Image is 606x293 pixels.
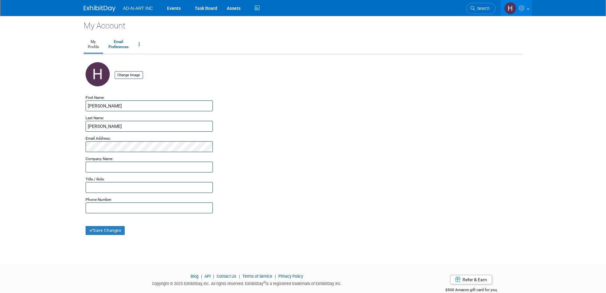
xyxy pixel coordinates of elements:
div: Copyright © 2025 ExhibitDay, Inc. All rights reserved. ExhibitDay is a registered trademark of Ex... [84,279,411,287]
div: My Account [84,16,523,31]
a: Terms of Service [242,274,272,279]
img: Hershel Brod [504,2,516,14]
span: AD-N-ART INC [123,6,153,11]
span: | [237,274,241,279]
a: API [205,274,211,279]
span: | [212,274,216,279]
img: ExhibitDay [84,5,115,12]
span: | [199,274,204,279]
img: H.jpg [86,62,110,86]
a: Refer & Earn [450,275,492,284]
small: Last Name: [86,116,104,120]
button: Save Changes [86,226,125,235]
span: | [273,274,277,279]
sup: ® [263,281,266,284]
a: Contact Us [217,274,236,279]
a: MyProfile [84,37,103,53]
a: EmailPreferences [104,37,133,53]
small: Email Address: [86,136,111,141]
a: Search [466,3,496,14]
span: Search [475,6,490,11]
a: Privacy Policy [278,274,303,279]
small: First Name: [86,95,105,100]
a: Blog [191,274,199,279]
small: Phone Number: [86,197,112,202]
small: Title / Role: [86,177,105,181]
small: Company Name: [86,157,113,161]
